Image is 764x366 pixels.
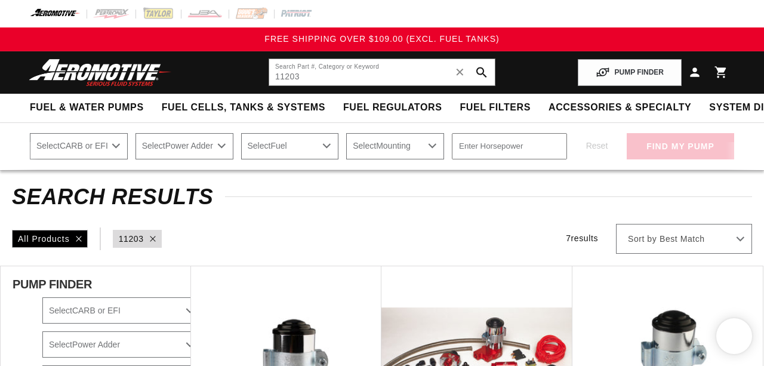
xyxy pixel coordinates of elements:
[135,133,233,159] select: Power Adder
[12,187,752,207] h2: Search Results
[12,230,88,248] div: All Products
[455,63,466,82] span: ✕
[346,133,444,159] select: Mounting
[616,224,752,254] select: Sort by
[578,59,682,86] button: PUMP FINDER
[334,94,451,122] summary: Fuel Regulators
[452,133,567,159] input: Enter Horsepower
[42,297,202,324] select: CARB or EFI
[540,94,700,122] summary: Accessories & Specialty
[264,34,499,44] span: FREE SHIPPING OVER $109.00 (EXCL. FUEL TANKS)
[21,94,153,122] summary: Fuel & Water Pumps
[26,59,175,87] img: Aeromotive
[566,233,598,243] span: 7 results
[13,278,92,290] span: PUMP FINDER
[119,232,144,245] a: 11203
[42,331,202,358] select: Power Adder
[30,102,144,114] span: Fuel & Water Pumps
[30,133,128,159] select: CARB or EFI
[153,94,334,122] summary: Fuel Cells, Tanks & Systems
[469,59,495,85] button: search button
[451,94,540,122] summary: Fuel Filters
[162,102,325,114] span: Fuel Cells, Tanks & Systems
[269,59,495,85] input: Search by Part Number, Category or Keyword
[628,233,657,245] span: Sort by
[343,102,442,114] span: Fuel Regulators
[241,133,339,159] select: Fuel
[549,102,691,114] span: Accessories & Specialty
[460,102,531,114] span: Fuel Filters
